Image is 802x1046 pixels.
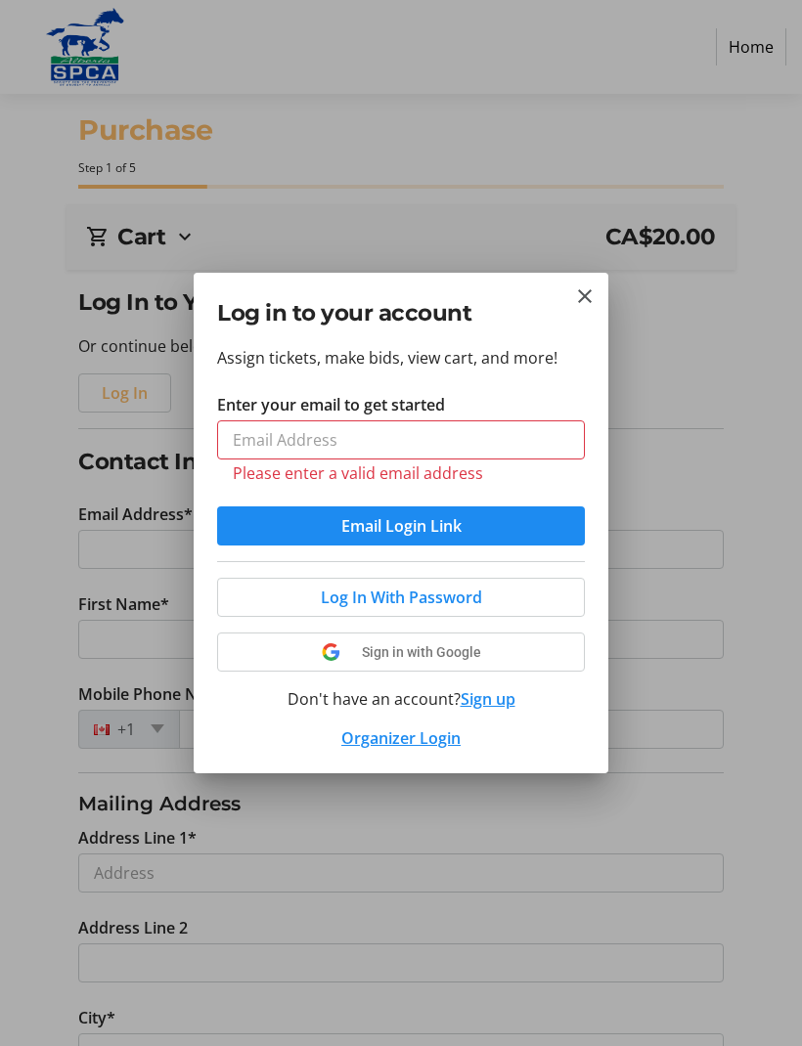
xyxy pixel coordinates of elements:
[217,296,585,329] h2: Log in to your account
[341,727,461,749] a: Organizer Login
[217,632,585,672] button: Sign in with Google
[217,393,445,416] label: Enter your email to get started
[573,284,597,308] button: Close
[233,463,569,483] tr-error: Please enter a valid email address
[362,644,481,660] span: Sign in with Google
[217,420,585,459] input: Email Address
[341,514,462,538] span: Email Login Link
[217,346,585,370] p: Assign tickets, make bids, view cart, and more!
[217,687,585,711] div: Don't have an account?
[321,586,482,609] span: Log In With Password
[217,578,585,617] button: Log In With Password
[461,687,515,711] button: Sign up
[217,506,585,545] button: Email Login Link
